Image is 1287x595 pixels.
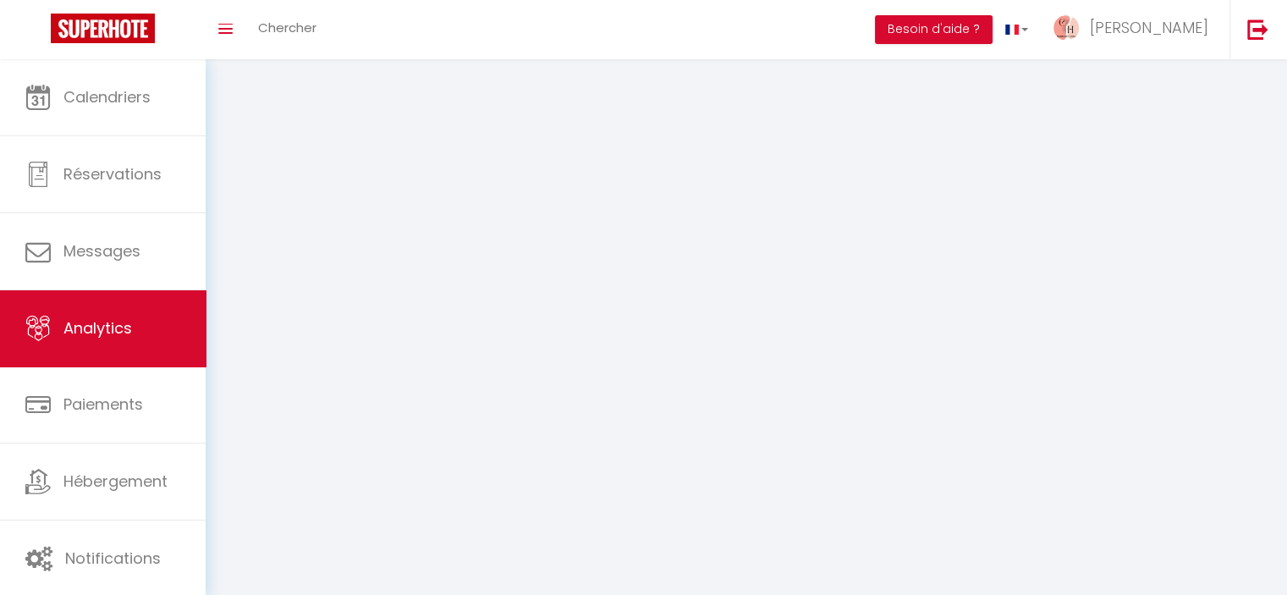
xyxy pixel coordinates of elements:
[1053,15,1079,41] img: ...
[875,15,993,44] button: Besoin d'aide ?
[63,394,143,415] span: Paiements
[63,86,151,107] span: Calendriers
[63,317,132,339] span: Analytics
[63,163,162,185] span: Réservations
[14,7,64,58] button: Ouvrir le widget de chat LiveChat
[65,548,161,569] span: Notifications
[258,19,316,36] span: Chercher
[1090,17,1208,38] span: [PERSON_NAME]
[1247,19,1268,40] img: logout
[63,240,140,262] span: Messages
[51,14,155,43] img: Super Booking
[63,471,168,492] span: Hébergement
